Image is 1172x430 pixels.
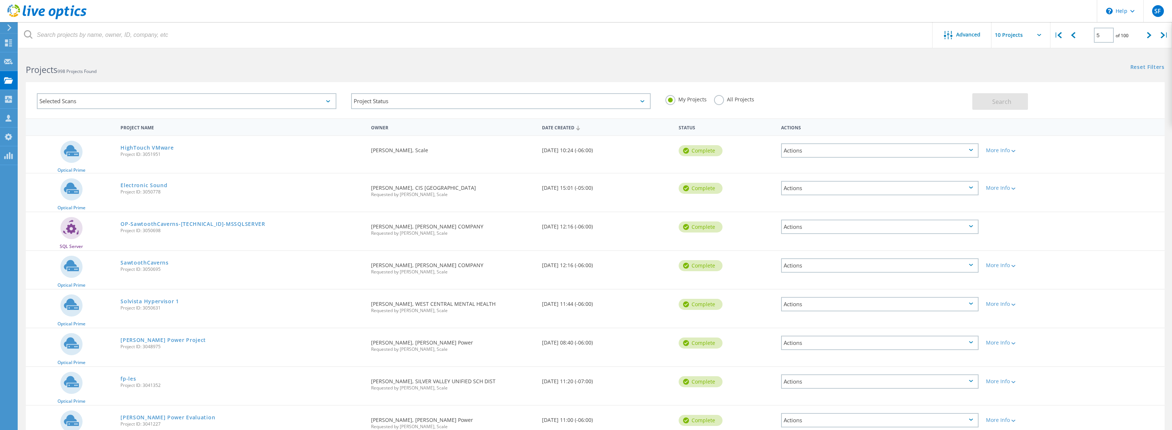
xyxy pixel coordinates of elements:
[120,228,364,233] span: Project ID: 3050698
[57,360,85,365] span: Optical Prime
[367,120,538,134] div: Owner
[57,68,97,74] span: 998 Projects Found
[120,345,364,349] span: Project ID: 3048975
[120,152,364,157] span: Project ID: 3051951
[371,192,535,197] span: Requested by [PERSON_NAME], Scale
[120,376,136,381] a: fp-les
[18,22,933,48] input: Search projects by name, owner, ID, company, etc
[986,185,1070,190] div: More Info
[7,15,87,21] a: Live Optics Dashboard
[538,251,675,275] div: [DATE] 12:16 (-06:00)
[777,120,982,134] div: Actions
[679,145,723,156] div: Complete
[57,206,85,210] span: Optical Prime
[57,322,85,326] span: Optical Prime
[538,212,675,237] div: [DATE] 12:16 (-06:00)
[120,260,169,265] a: SawtoothCaverns
[117,120,367,134] div: Project Name
[781,336,979,350] div: Actions
[538,174,675,198] div: [DATE] 15:01 (-05:00)
[1157,22,1172,48] div: |
[367,251,538,282] div: [PERSON_NAME], [PERSON_NAME] COMPANY
[371,308,535,313] span: Requested by [PERSON_NAME], Scale
[986,263,1070,268] div: More Info
[57,283,85,287] span: Optical Prime
[57,168,85,172] span: Optical Prime
[367,174,538,204] div: [PERSON_NAME], CIS [GEOGRAPHIC_DATA]
[371,386,535,390] span: Requested by [PERSON_NAME], Scale
[781,413,979,427] div: Actions
[367,290,538,320] div: [PERSON_NAME], WEST CENTRAL MENTAL HEALTH
[371,347,535,352] span: Requested by [PERSON_NAME], Scale
[538,290,675,314] div: [DATE] 11:44 (-06:00)
[26,64,57,76] b: Projects
[1116,32,1129,39] span: of 100
[120,383,364,388] span: Project ID: 3041352
[120,338,206,343] a: [PERSON_NAME] Power Project
[120,183,167,188] a: Electronic Sound
[986,148,1070,153] div: More Info
[37,93,336,109] div: Selected Scans
[665,95,707,102] label: My Projects
[371,424,535,429] span: Requested by [PERSON_NAME], Scale
[120,267,364,272] span: Project ID: 3050695
[120,306,364,310] span: Project ID: 3050631
[120,145,174,150] a: HighTouch VMware
[992,98,1011,106] span: Search
[956,32,980,37] span: Advanced
[367,212,538,243] div: [PERSON_NAME], [PERSON_NAME] COMPANY
[60,244,83,249] span: SQL Server
[986,340,1070,345] div: More Info
[538,367,675,391] div: [DATE] 11:20 (-07:00)
[986,379,1070,384] div: More Info
[120,221,265,227] a: OP-SawtoothCaverns-[TECHNICAL_ID]-MSSQLSERVER
[781,181,979,195] div: Actions
[781,297,979,311] div: Actions
[1130,64,1165,71] a: Reset Filters
[986,301,1070,307] div: More Info
[1050,22,1066,48] div: |
[781,220,979,234] div: Actions
[371,231,535,235] span: Requested by [PERSON_NAME], Scale
[679,299,723,310] div: Complete
[714,95,754,102] label: All Projects
[120,299,179,304] a: Solvista Hypervisor 1
[781,374,979,389] div: Actions
[986,417,1070,423] div: More Info
[1106,8,1113,14] svg: \n
[367,328,538,359] div: [PERSON_NAME], [PERSON_NAME] Power
[781,143,979,158] div: Actions
[351,93,651,109] div: Project Status
[120,422,364,426] span: Project ID: 3041227
[781,258,979,273] div: Actions
[675,120,777,134] div: Status
[679,415,723,426] div: Complete
[679,338,723,349] div: Complete
[120,190,364,194] span: Project ID: 3050778
[367,136,538,160] div: [PERSON_NAME], Scale
[120,415,215,420] a: [PERSON_NAME] Power Evaluation
[538,136,675,160] div: [DATE] 10:24 (-06:00)
[371,270,535,274] span: Requested by [PERSON_NAME], Scale
[367,367,538,398] div: [PERSON_NAME], SILVER VALLEY UNIFIED SCH DIST
[57,399,85,403] span: Optical Prime
[679,376,723,387] div: Complete
[972,93,1028,110] button: Search
[679,183,723,194] div: Complete
[679,260,723,271] div: Complete
[1154,8,1161,14] span: SF
[538,120,675,134] div: Date Created
[679,221,723,233] div: Complete
[538,406,675,430] div: [DATE] 11:00 (-06:00)
[538,328,675,353] div: [DATE] 08:40 (-06:00)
